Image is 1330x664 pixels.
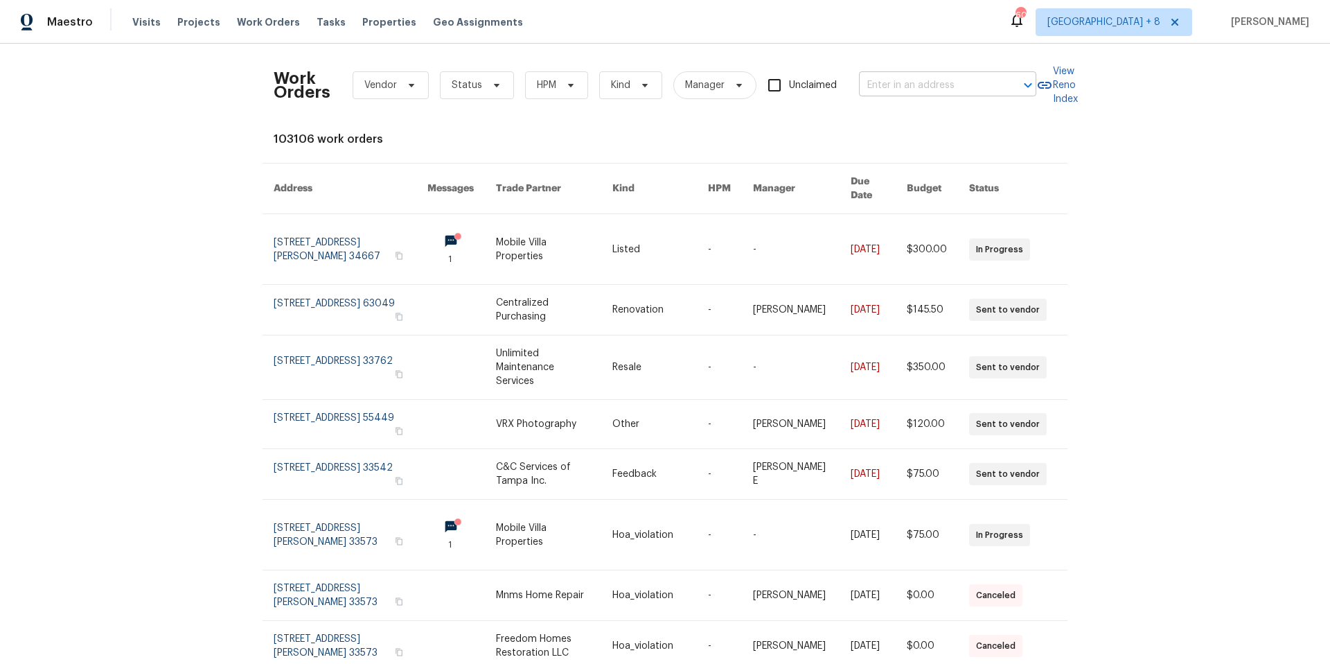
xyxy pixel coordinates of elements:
span: Tasks [317,17,346,27]
button: Copy Address [393,535,405,548]
td: [PERSON_NAME] [742,400,840,449]
td: Listed [601,214,697,285]
button: Copy Address [393,311,405,323]
td: Centralized Purchasing [485,285,601,335]
td: - [697,570,742,621]
button: Copy Address [393,425,405,437]
a: View Reno Index [1036,64,1078,106]
td: - [697,214,742,285]
td: Unlimited Maintenance Services [485,335,601,400]
div: 60 [1016,8,1025,22]
span: [PERSON_NAME] [1225,15,1309,29]
td: - [697,449,742,500]
td: - [697,285,742,335]
td: Resale [601,335,697,400]
td: - [742,500,840,570]
span: Unclaimed [789,78,837,93]
span: Visits [132,15,161,29]
td: - [697,335,742,400]
button: Copy Address [393,646,405,658]
th: Budget [896,164,958,214]
span: Properties [362,15,416,29]
button: Copy Address [393,595,405,608]
td: Renovation [601,285,697,335]
span: Status [452,78,482,92]
td: Mnms Home Repair [485,570,601,621]
span: [GEOGRAPHIC_DATA] + 8 [1047,15,1160,29]
button: Copy Address [393,250,405,262]
td: [PERSON_NAME] [742,285,840,335]
th: Trade Partner [485,164,601,214]
h2: Work Orders [274,71,330,99]
th: Address [263,164,416,214]
td: Feedback [601,449,697,500]
span: Vendor [364,78,397,92]
td: - [742,335,840,400]
span: Geo Assignments [433,15,523,29]
th: Manager [742,164,840,214]
td: Hoa_violation [601,500,697,570]
td: VRX Photography [485,400,601,449]
div: 103106 work orders [274,132,1056,146]
td: Mobile Villa Properties [485,500,601,570]
span: Kind [611,78,630,92]
td: C&C Services of Tampa Inc. [485,449,601,500]
span: HPM [537,78,556,92]
td: - [697,500,742,570]
td: Mobile Villa Properties [485,214,601,285]
button: Copy Address [393,475,405,487]
button: Copy Address [393,368,405,381]
th: Status [958,164,1067,214]
td: Hoa_violation [601,570,697,621]
span: Manager [685,78,725,92]
td: [PERSON_NAME] E [742,449,840,500]
th: Messages [416,164,485,214]
span: Work Orders [237,15,300,29]
input: Enter in an address [859,75,997,96]
th: HPM [697,164,742,214]
td: - [742,214,840,285]
button: Open [1018,76,1038,95]
td: Other [601,400,697,449]
th: Kind [601,164,697,214]
span: Projects [177,15,220,29]
td: [PERSON_NAME] [742,570,840,621]
td: - [697,400,742,449]
span: Maestro [47,15,93,29]
th: Due Date [840,164,896,214]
